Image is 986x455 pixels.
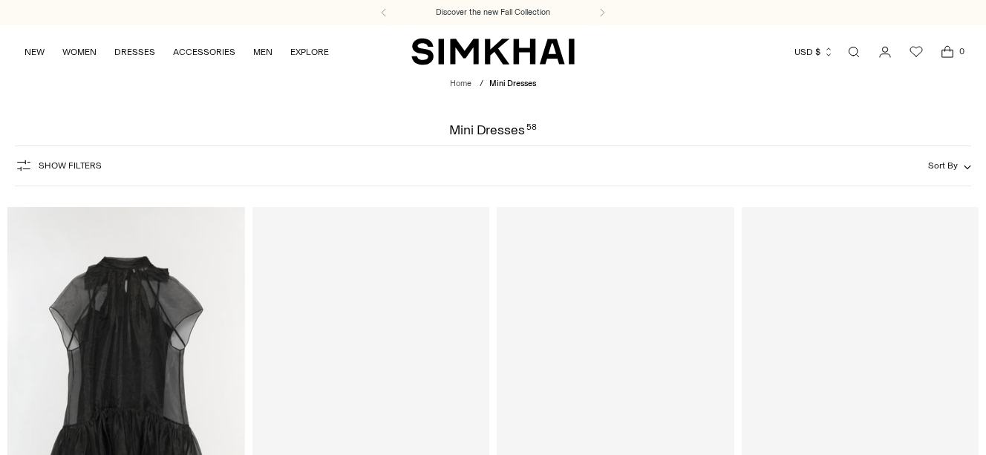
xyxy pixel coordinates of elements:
nav: breadcrumbs [450,78,536,91]
span: Mini Dresses [489,79,536,88]
a: WOMEN [62,36,97,68]
a: ACCESSORIES [173,36,235,68]
a: Open cart modal [933,37,962,67]
a: Home [450,79,471,88]
div: 58 [526,123,537,137]
button: Show Filters [15,154,102,177]
span: 0 [955,45,968,58]
a: MEN [253,36,272,68]
span: Show Filters [39,160,102,171]
a: SIMKHAI [411,37,575,66]
a: NEW [25,36,45,68]
div: / [480,78,483,91]
a: DRESSES [114,36,155,68]
a: Go to the account page [870,37,900,67]
button: Sort By [928,157,971,174]
span: Sort By [928,160,958,171]
a: Open search modal [839,37,869,67]
h1: Mini Dresses [449,123,536,137]
a: Discover the new Fall Collection [436,7,550,19]
a: EXPLORE [290,36,329,68]
button: USD $ [794,36,834,68]
a: Wishlist [901,37,931,67]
